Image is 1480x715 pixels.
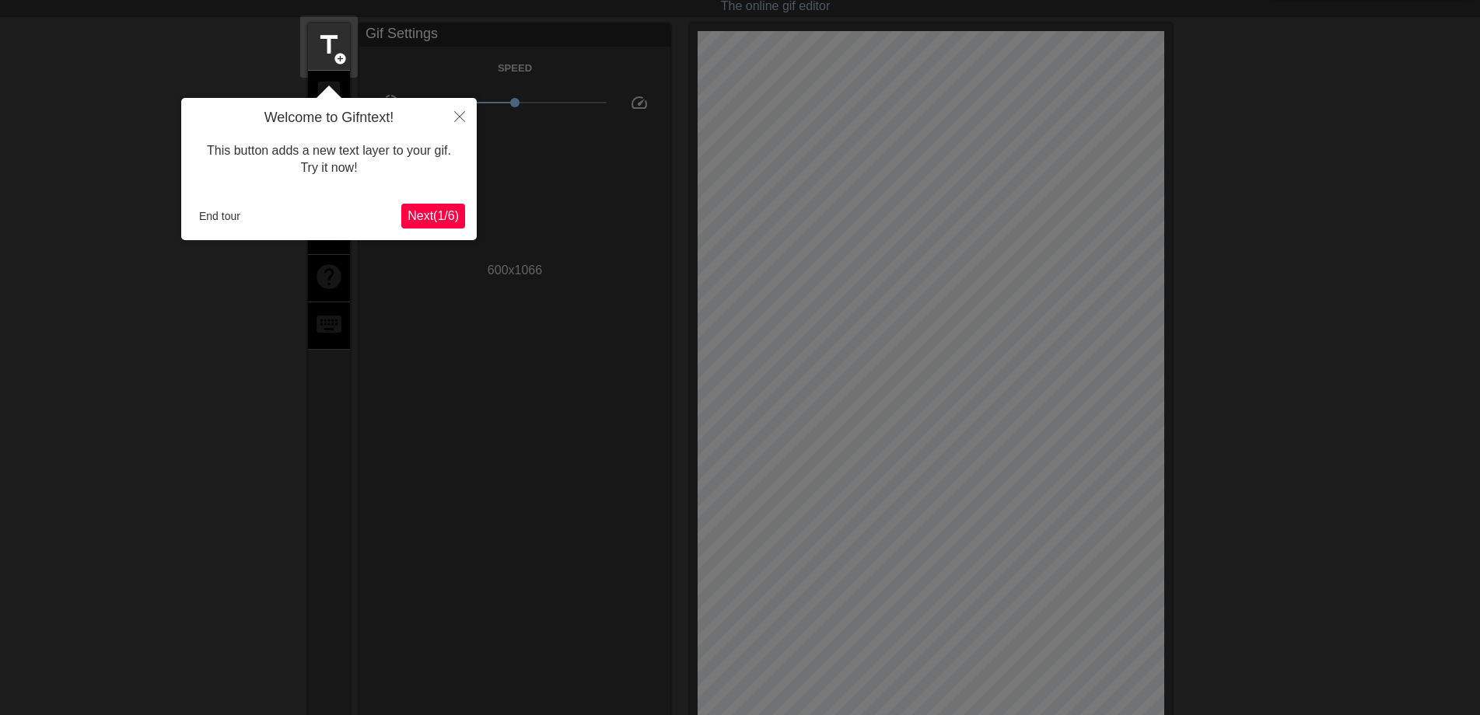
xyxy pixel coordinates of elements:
[193,127,465,193] div: This button adds a new text layer to your gif. Try it now!
[401,204,465,228] button: Next
[443,98,477,134] button: Close
[193,204,247,228] button: End tour
[408,209,459,222] span: Next ( 1 / 6 )
[193,110,465,127] h4: Welcome to Gifntext!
